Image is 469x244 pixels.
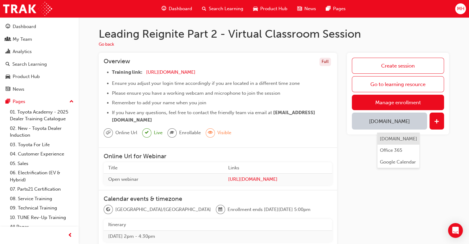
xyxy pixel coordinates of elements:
[430,113,444,130] button: plus-icon
[112,69,142,75] span: Training link:
[319,58,331,66] div: Full
[7,149,76,159] a: 04. Customer Experience
[321,2,351,15] a: pages-iconPages
[146,69,195,75] a: [URL][DOMAIN_NAME]
[145,129,149,137] span: tick-icon
[352,58,444,74] a: Create session
[7,168,76,184] a: 06. Electrification (EV & Hybrid)
[197,2,248,15] a: search-iconSearch Learning
[154,129,163,136] span: Live
[6,37,10,42] span: people-icon
[179,129,201,136] span: Enrollable
[6,24,10,30] span: guage-icon
[248,2,292,15] a: car-iconProduct Hub
[104,58,130,66] h3: Overview
[13,48,32,55] div: Analytics
[202,5,206,13] span: search-icon
[12,61,47,68] div: Search Learning
[7,194,76,204] a: 08. Service Training
[377,145,419,156] button: Office 365
[7,107,76,124] a: 01. Toyota Academy - 2025 Dealer Training Catalogue
[448,223,463,238] div: Open Intercom Messenger
[380,147,402,154] div: Office 365
[292,2,321,15] a: news-iconNews
[7,203,76,213] a: 09. Technical Training
[13,86,24,93] div: News
[352,76,444,92] a: Go to learning resource
[455,3,466,14] button: MH
[3,2,52,16] img: Trak
[224,162,332,174] th: Links
[2,71,76,82] a: Product Hub
[2,46,76,57] a: Analytics
[106,129,110,137] span: sessionType_ONLINE_URL-icon
[112,90,280,96] span: Please ensure you have a working webcam and microphone to join the session
[7,124,76,140] a: 02. New - Toyota Dealer Induction
[228,176,327,183] a: [URL][DOMAIN_NAME]
[69,98,74,106] span: up-icon
[7,140,76,150] a: 03. Toyota For Life
[115,129,137,136] span: Online Url
[2,96,76,107] button: Pages
[2,20,76,96] button: DashboardMy TeamAnalyticsSearch LearningProduct HubNews
[104,195,332,202] h3: Calendar events & timezone
[228,206,311,213] span: Enrollment ends [DATE][DATE] 5:00pm
[104,162,224,174] th: Title
[13,73,40,80] div: Product Hub
[457,5,464,12] span: MH
[68,232,72,239] span: prev-icon
[112,110,272,115] span: If you have any questions, feel free to contact the friendly team via email at
[326,5,331,13] span: pages-icon
[304,5,316,12] span: News
[380,159,416,166] div: Google Calendar
[208,129,212,137] span: eye-icon
[170,129,174,137] span: graduationCap-icon
[7,184,76,194] a: 07. Parts21 Certification
[6,49,10,55] span: chart-icon
[112,110,315,123] span: [EMAIL_ADDRESS][DOMAIN_NAME]
[112,100,206,105] span: Remember to add your name when you join
[115,206,211,213] span: [GEOGRAPHIC_DATA]/[GEOGRAPHIC_DATA]
[99,27,449,41] h1: Leading Reignite Part 2 - Virtual Classroom Session
[253,5,258,13] span: car-icon
[108,176,138,182] span: Open webinar
[7,222,76,232] a: All Pages
[2,84,76,95] a: News
[157,2,197,15] a: guage-iconDashboard
[13,36,32,43] div: My Team
[2,59,76,70] a: Search Learning
[169,5,192,12] span: Dashboard
[99,41,114,48] button: Go back
[6,62,10,67] span: search-icon
[6,74,10,80] span: car-icon
[352,113,427,130] button: [DOMAIN_NAME]
[2,34,76,45] a: My Team
[352,95,444,110] a: Manage enrollment
[7,159,76,168] a: 05. Sales
[217,129,231,136] span: Visible
[380,135,417,143] div: [DOMAIN_NAME]
[104,153,332,160] h3: Online Url for Webinar
[104,230,332,242] td: [DATE] 2pm - 4:30pm
[106,206,110,214] span: globe-icon
[377,133,419,145] button: [DOMAIN_NAME]
[2,21,76,32] a: Dashboard
[297,5,302,13] span: news-icon
[7,213,76,222] a: 10. TUNE Rev-Up Training
[209,5,243,12] span: Search Learning
[377,156,419,168] button: Google Calendar
[162,5,166,13] span: guage-icon
[13,98,25,105] div: Pages
[6,87,10,92] span: news-icon
[333,5,346,12] span: Pages
[112,81,300,86] span: Ensure you adjust your login time accordingly if you are located in a different time zone
[260,5,287,12] span: Product Hub
[434,119,439,125] span: plus-icon
[104,219,332,230] th: Itinerary
[13,23,36,30] div: Dashboard
[218,206,223,214] span: calendar-icon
